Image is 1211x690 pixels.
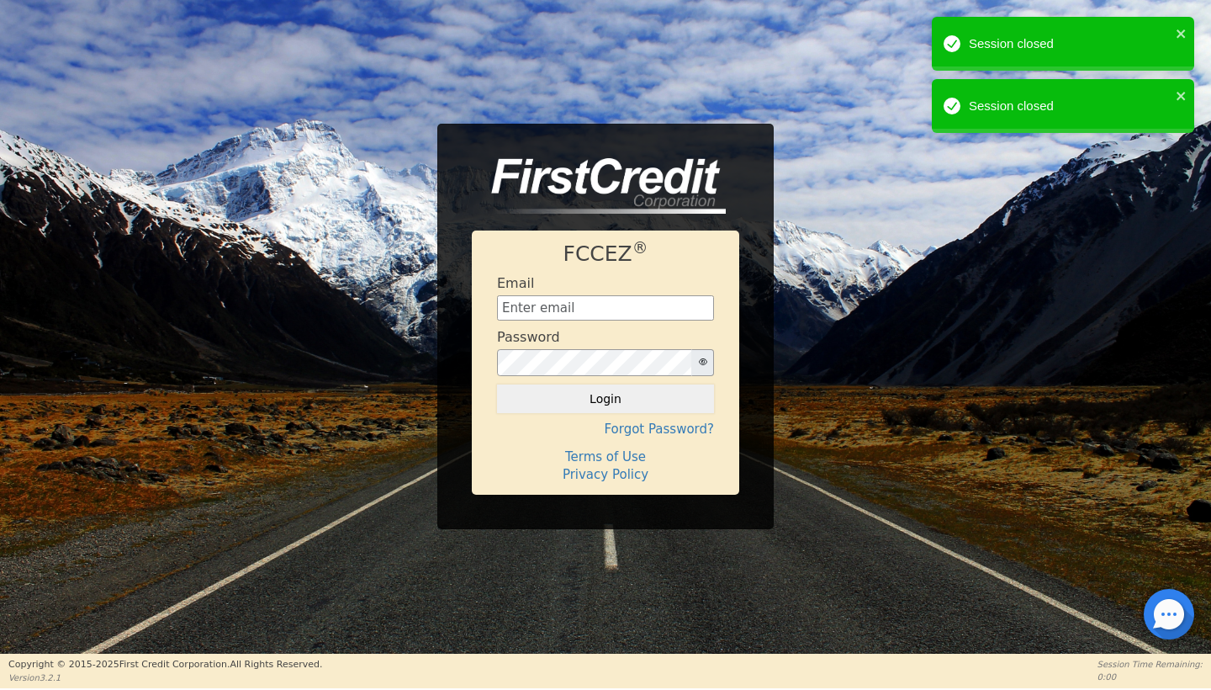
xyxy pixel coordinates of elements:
[8,671,322,684] p: Version 3.2.1
[497,241,714,267] h1: FCCEZ
[969,97,1171,116] div: Session closed
[969,34,1171,54] div: Session closed
[497,467,714,482] h4: Privacy Policy
[497,329,560,345] h4: Password
[497,422,714,437] h4: Forgot Password?
[1176,86,1187,105] button: close
[632,239,648,257] sup: ®
[1097,671,1203,683] p: 0:00
[8,658,322,672] p: Copyright © 2015- 2025 First Credit Corporation.
[497,275,534,291] h4: Email
[230,659,322,670] span: All Rights Reserved.
[497,449,714,464] h4: Terms of Use
[472,158,726,214] img: logo-CMu_cnol.png
[497,295,714,321] input: Enter email
[1097,658,1203,671] p: Session Time Remaining:
[497,349,692,376] input: password
[1176,24,1187,43] button: close
[497,385,714,413] button: Login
